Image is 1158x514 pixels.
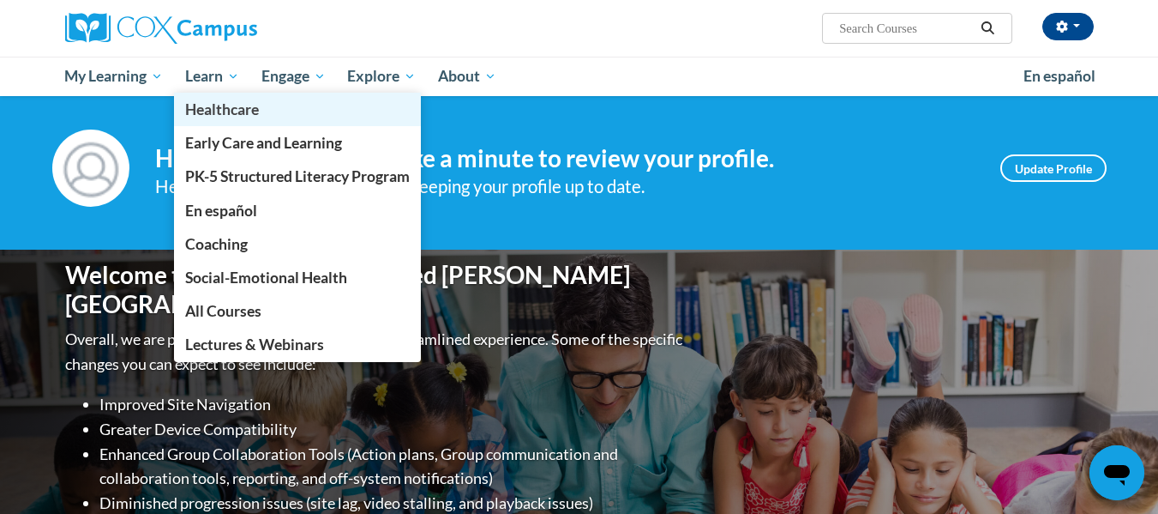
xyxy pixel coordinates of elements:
span: Explore [347,66,416,87]
a: Coaching [174,227,421,261]
li: Enhanced Group Collaboration Tools (Action plans, Group communication and collaboration tools, re... [99,442,687,492]
span: All Courses [185,302,261,320]
a: Early Care and Learning [174,126,421,160]
iframe: Button to launch messaging window [1089,445,1144,500]
li: Improved Site Navigation [99,392,687,417]
a: About [427,57,507,96]
span: Engage [261,66,326,87]
span: En español [1023,67,1095,85]
a: En español [1012,58,1107,94]
h1: Welcome to the new and improved [PERSON_NAME][GEOGRAPHIC_DATA] [65,261,687,318]
div: Main menu [39,57,1119,96]
a: Social-Emotional Health [174,261,421,294]
button: Account Settings [1042,13,1094,40]
a: Engage [250,57,337,96]
span: Lectures & Webinars [185,336,324,354]
span: PK-5 Structured Literacy Program [185,167,410,185]
a: My Learning [54,57,175,96]
a: Explore [336,57,427,96]
a: All Courses [174,294,421,328]
a: Update Profile [1000,154,1107,182]
a: Healthcare [174,93,421,126]
img: Profile Image [52,130,129,207]
a: Cox Campus [65,13,391,44]
span: About [438,66,496,87]
span: Healthcare [185,100,259,118]
li: Greater Device Compatibility [99,417,687,442]
img: Cox Campus [65,13,257,44]
a: Learn [174,57,250,96]
a: Lectures & Webinars [174,328,421,361]
span: Social-Emotional Health [185,269,347,287]
span: Coaching [185,235,248,253]
h4: Hi [PERSON_NAME]! Take a minute to review your profile. [155,144,975,173]
span: My Learning [64,66,163,87]
input: Search Courses [837,18,975,39]
span: Learn [185,66,239,87]
a: PK-5 Structured Literacy Program [174,160,421,193]
a: En español [174,194,421,227]
span: En español [185,202,257,220]
p: Overall, we are proud to provide you with a more streamlined experience. Some of the specific cha... [65,327,687,377]
button: Search [975,18,1000,39]
span: Early Care and Learning [185,134,342,152]
div: Help improve your experience by keeping your profile up to date. [155,172,975,201]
